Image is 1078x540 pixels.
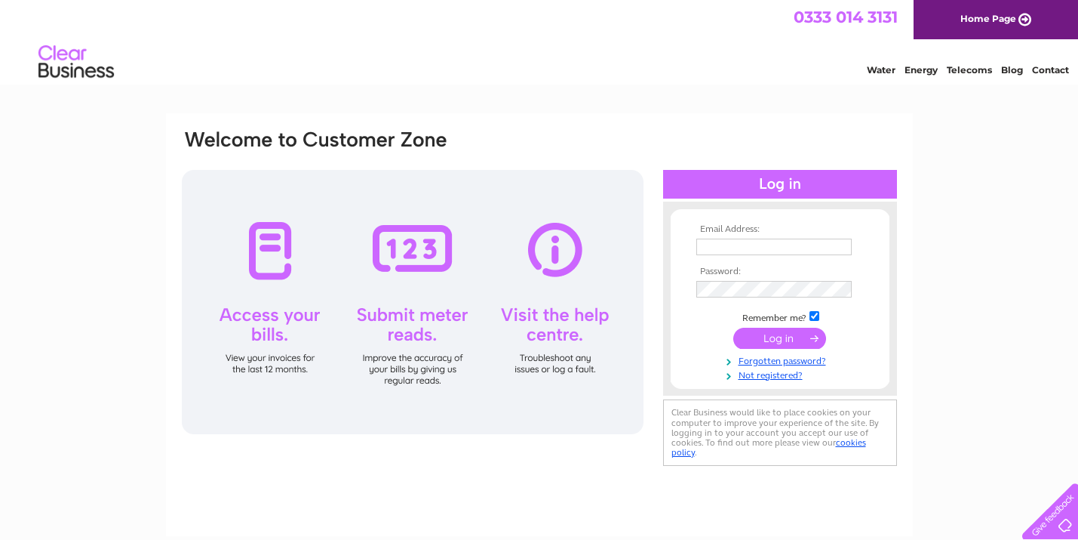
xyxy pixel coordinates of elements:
a: cookies policy [671,437,866,458]
a: Blog [1001,64,1023,76]
td: Remember me? [693,309,868,324]
div: Clear Business is a trading name of Verastar Limited (registered in [GEOGRAPHIC_DATA] No. 3667643... [183,8,896,73]
th: Password: [693,267,868,277]
a: Forgotten password? [696,353,868,367]
div: Clear Business would like to place cookies on your computer to improve your experience of the sit... [663,400,897,465]
input: Submit [733,328,826,349]
a: 0333 014 3131 [794,8,898,26]
a: Energy [904,64,938,76]
a: Water [867,64,895,76]
a: Contact [1032,64,1069,76]
a: Telecoms [947,64,992,76]
th: Email Address: [693,224,868,235]
img: logo.png [38,39,115,85]
a: Not registered? [696,367,868,381]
